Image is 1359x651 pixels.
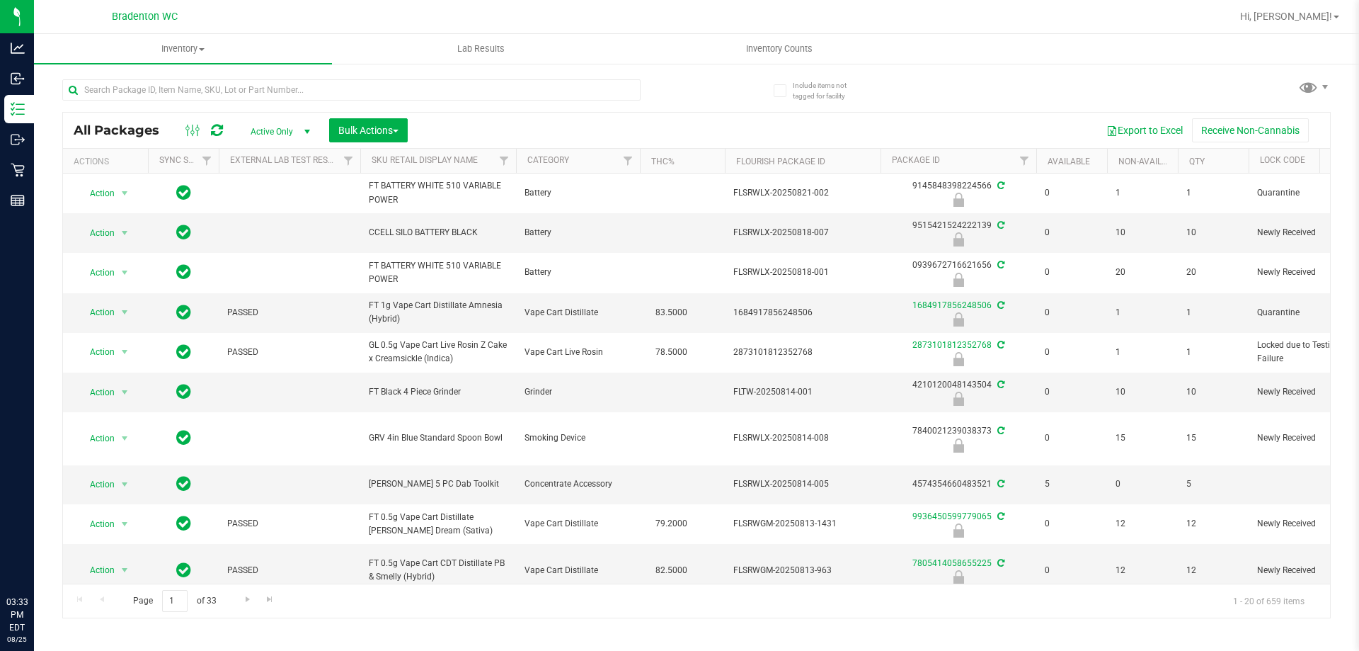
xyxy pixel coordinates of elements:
div: Newly Received [878,392,1038,406]
span: In Sync [176,382,191,402]
div: Quarantine [878,193,1038,207]
span: In Sync [176,474,191,494]
span: Newly Received [1257,266,1346,279]
span: 0 [1045,431,1099,445]
span: FT BATTERY WHITE 510 VARIABLE POWER [369,179,508,206]
span: Sync from Compliance System [995,558,1004,568]
span: Vape Cart Distillate [524,564,631,577]
span: FLTW-20250814-001 [733,385,872,399]
span: FLSRWLX-20250814-008 [733,431,872,445]
span: 12 [1186,517,1240,531]
span: select [116,342,134,362]
span: select [116,429,134,448]
span: 10 [1186,226,1240,239]
a: 2873101812352768 [912,340,992,350]
a: 9936450599779065 [912,511,992,521]
a: Go to the last page [260,590,280,609]
span: Action [77,383,115,402]
a: Sync Status [159,155,214,165]
inline-svg: Inbound [11,72,25,86]
span: Inventory Counts [727,43,832,55]
span: FLSRWGM-20250813-963 [733,564,872,577]
span: FLSRWLX-20250818-001 [733,266,872,279]
span: 15 [1186,431,1240,445]
span: 20 [1116,266,1169,279]
span: PASSED [227,346,352,359]
a: 7805414058655225 [912,558,992,568]
div: 4574354660483521 [878,477,1038,491]
inline-svg: Reports [11,193,25,208]
span: In Sync [176,342,191,362]
span: 0 [1045,226,1099,239]
span: select [116,263,134,283]
span: Page of 33 [121,590,228,612]
span: 0 [1045,186,1099,200]
input: Search Package ID, Item Name, SKU, Lot or Part Number... [62,79,641,101]
div: Newly Received [878,438,1038,453]
span: Newly Received [1257,431,1346,445]
inline-svg: Retail [11,163,25,177]
span: Locked due to Testing Failure [1257,339,1346,366]
span: select [116,475,134,494]
a: Category [527,155,569,165]
div: Newly Received [878,523,1038,538]
span: Newly Received [1257,385,1346,399]
input: 1 [162,590,188,612]
span: Bulk Actions [338,125,398,136]
span: GL 0.5g Vape Cart Live Rosin Z Cake x Creamsickle (Indica) [369,339,508,366]
a: Filter [493,149,516,173]
span: 10 [1116,226,1169,239]
span: select [116,560,134,580]
inline-svg: Outbound [11,132,25,147]
span: Newly Received [1257,517,1346,531]
span: 0 [1045,266,1099,279]
span: Action [77,560,115,580]
span: FLSRWLX-20250821-002 [733,186,872,200]
span: 0 [1045,385,1099,399]
span: Lab Results [438,43,524,55]
span: GRV 4in Blue Standard Spoon Bowl [369,431,508,445]
a: External Lab Test Result [230,155,341,165]
span: Concentrate Accessory [524,477,631,491]
span: Grinder [524,385,631,399]
span: Sync from Compliance System [995,220,1004,230]
a: Available [1048,157,1090,166]
span: 5 [1186,477,1240,491]
span: Action [77,263,115,283]
span: 1684917856248506 [733,306,872,319]
span: Include items not tagged for facility [793,80,864,101]
span: 1 [1186,306,1240,319]
p: 03:33 PM EDT [6,596,28,634]
span: Sync from Compliance System [995,260,1004,270]
span: Battery [524,266,631,279]
span: Action [77,475,115,494]
span: 0 [1045,564,1099,577]
span: 2873101812352768 [733,346,872,359]
span: Battery [524,226,631,239]
span: 79.2000 [648,514,694,534]
span: 20 [1186,266,1240,279]
a: Filter [195,149,219,173]
span: 1 [1186,186,1240,200]
span: Vape Cart Live Rosin [524,346,631,359]
div: 0939672716621656 [878,259,1038,286]
span: 0 [1045,306,1099,319]
div: 9145848398224566 [878,179,1038,207]
a: Lock Code [1260,155,1305,165]
span: In Sync [176,222,191,242]
span: PASSED [227,306,352,319]
span: Vape Cart Distillate [524,517,631,531]
span: Smoking Device [524,431,631,445]
span: 82.5000 [648,560,694,581]
span: Hi, [PERSON_NAME]! [1240,11,1332,22]
span: 10 [1186,385,1240,399]
span: Sync from Compliance System [995,340,1004,350]
span: Sync from Compliance System [995,380,1004,390]
iframe: Resource center [14,538,57,580]
div: 7840021239038373 [878,424,1038,452]
span: In Sync [176,514,191,533]
span: FT BATTERY WHITE 510 VARIABLE POWER [369,259,508,286]
span: In Sync [176,183,191,203]
span: Quarantine [1257,186,1346,200]
span: 12 [1116,564,1169,577]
